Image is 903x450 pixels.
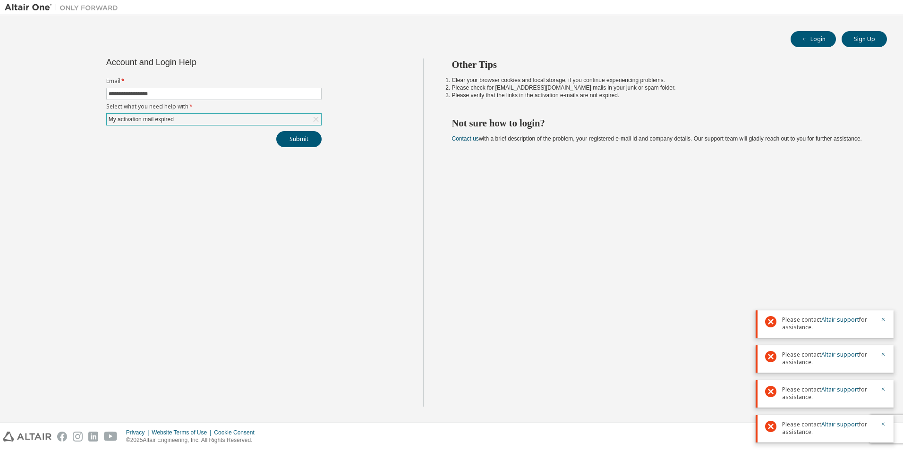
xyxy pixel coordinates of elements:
[3,432,51,442] img: altair_logo.svg
[821,316,859,324] a: Altair support
[107,114,321,125] div: My activation mail expired
[106,103,322,110] label: Select what you need help with
[821,420,859,428] a: Altair support
[452,117,870,129] h2: Not sure how to login?
[452,84,870,92] li: Please check for [EMAIL_ADDRESS][DOMAIN_NAME] mails in your junk or spam folder.
[107,114,175,125] div: My activation mail expired
[104,432,118,442] img: youtube.svg
[782,316,875,331] span: Please contact for assistance.
[57,432,67,442] img: facebook.svg
[126,429,152,436] div: Privacy
[88,432,98,442] img: linkedin.svg
[106,58,279,66] div: Account and Login Help
[842,31,887,47] button: Sign Up
[214,429,260,436] div: Cookie Consent
[452,76,870,84] li: Clear your browser cookies and local storage, if you continue experiencing problems.
[452,135,479,142] a: Contact us
[106,77,322,85] label: Email
[782,421,875,436] span: Please contact for assistance.
[452,92,870,99] li: Please verify that the links in the activation e-mails are not expired.
[5,3,123,12] img: Altair One
[276,131,322,147] button: Submit
[821,385,859,393] a: Altair support
[73,432,83,442] img: instagram.svg
[782,351,875,366] span: Please contact for assistance.
[452,135,862,142] span: with a brief description of the problem, your registered e-mail id and company details. Our suppo...
[452,58,870,71] h2: Other Tips
[152,429,214,436] div: Website Terms of Use
[782,386,875,401] span: Please contact for assistance.
[791,31,836,47] button: Login
[821,350,859,358] a: Altair support
[126,436,260,444] p: © 2025 Altair Engineering, Inc. All Rights Reserved.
